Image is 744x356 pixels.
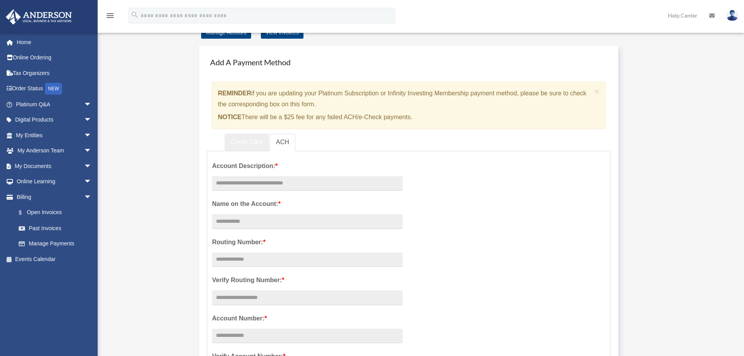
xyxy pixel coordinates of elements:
[212,161,403,172] label: Account Description:
[595,87,600,96] span: ×
[45,83,62,95] div: NEW
[5,97,103,112] a: Platinum Q&Aarrow_drop_down
[11,205,103,221] a: $Open Invoices
[84,127,100,143] span: arrow_drop_down
[4,9,74,25] img: Anderson Advisors Platinum Portal
[225,134,269,151] a: Credit Card
[5,65,103,81] a: Tax Organizers
[84,112,100,128] span: arrow_drop_down
[595,87,600,95] button: Close
[84,97,100,113] span: arrow_drop_down
[84,158,100,174] span: arrow_drop_down
[5,50,103,66] a: Online Ordering
[5,174,103,190] a: Online Learningarrow_drop_down
[5,127,103,143] a: My Entitiesarrow_drop_down
[5,112,103,128] a: Digital Productsarrow_drop_down
[84,189,100,205] span: arrow_drop_down
[218,112,592,123] p: There will be a $25 fee for any failed ACH/e-Check payments.
[726,10,738,21] img: User Pic
[212,313,403,324] label: Account Number:
[207,54,610,71] h4: Add A Payment Method
[5,34,103,50] a: Home
[5,158,103,174] a: My Documentsarrow_drop_down
[130,11,139,19] i: search
[212,237,403,248] label: Routing Number:
[11,236,100,252] a: Manage Payments
[212,199,403,209] label: Name on the Account:
[212,275,403,286] label: Verify Routing Number:
[84,174,100,190] span: arrow_drop_down
[5,251,103,267] a: Events Calendar
[84,143,100,159] span: arrow_drop_down
[11,220,103,236] a: Past Invoices
[5,189,103,205] a: Billingarrow_drop_down
[105,14,115,20] a: menu
[270,134,296,151] a: ACH
[5,143,103,159] a: My Anderson Teamarrow_drop_down
[105,11,115,20] i: menu
[23,208,27,218] span: $
[218,90,251,97] strong: REMINDER
[212,82,606,129] div: if you are updating your Platinum Subscription or Infinity Investing Membership payment method, p...
[218,114,241,120] strong: NOTICE
[5,81,103,97] a: Order StatusNEW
